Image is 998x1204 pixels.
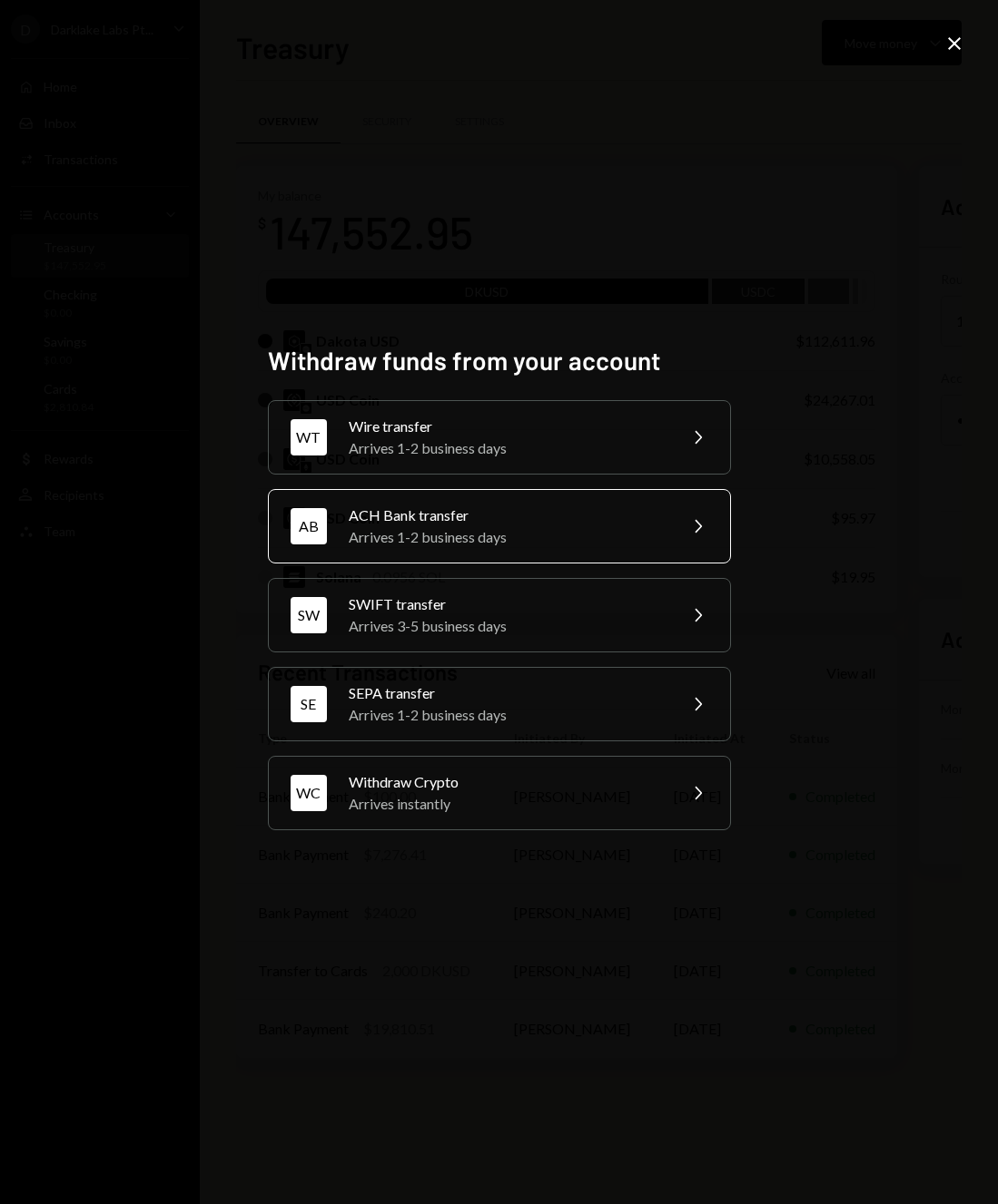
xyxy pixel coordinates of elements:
[349,504,665,526] div: ACH Bank transfer
[349,437,665,459] div: Arrives 1-2 business days
[349,682,665,704] div: SEPA transfer
[349,793,665,815] div: Arrives instantly
[349,704,665,726] div: Arrives 1-2 business days
[349,615,665,637] div: Arrives 3-5 business days
[268,400,731,475] button: WTWire transferArrives 1-2 business days
[291,597,327,633] div: SW
[349,416,665,437] div: Wire transfer
[268,756,731,830] button: WCWithdraw CryptoArrives instantly
[349,593,665,615] div: SWIFT transfer
[291,775,327,811] div: WC
[268,667,731,741] button: SESEPA transferArrives 1-2 business days
[349,771,665,793] div: Withdraw Crypto
[291,508,327,544] div: AB
[349,526,665,548] div: Arrives 1-2 business days
[291,686,327,722] div: SE
[291,419,327,455] div: WT
[268,489,731,563] button: ABACH Bank transferArrives 1-2 business days
[268,343,731,378] h2: Withdraw funds from your account
[268,578,731,652] button: SWSWIFT transferArrives 3-5 business days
